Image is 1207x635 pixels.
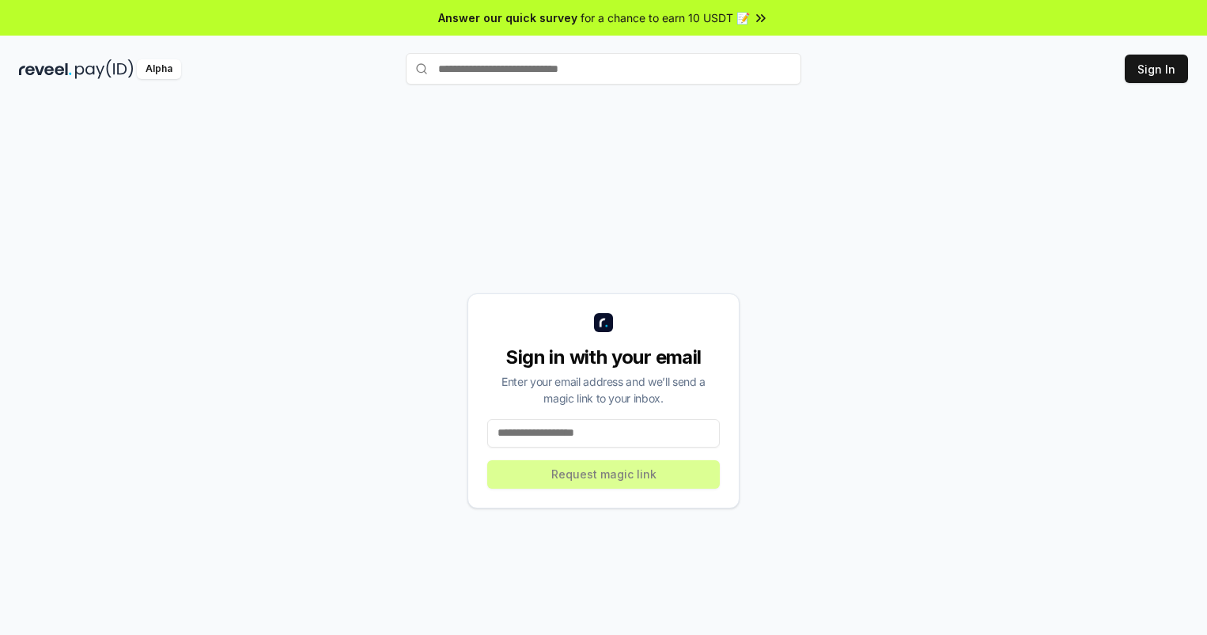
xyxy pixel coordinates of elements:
img: reveel_dark [19,59,72,79]
div: Enter your email address and we’ll send a magic link to your inbox. [487,373,720,406]
img: logo_small [594,313,613,332]
div: Sign in with your email [487,345,720,370]
button: Sign In [1125,55,1188,83]
span: for a chance to earn 10 USDT 📝 [581,9,750,26]
span: Answer our quick survey [438,9,577,26]
img: pay_id [75,59,134,79]
div: Alpha [137,59,181,79]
